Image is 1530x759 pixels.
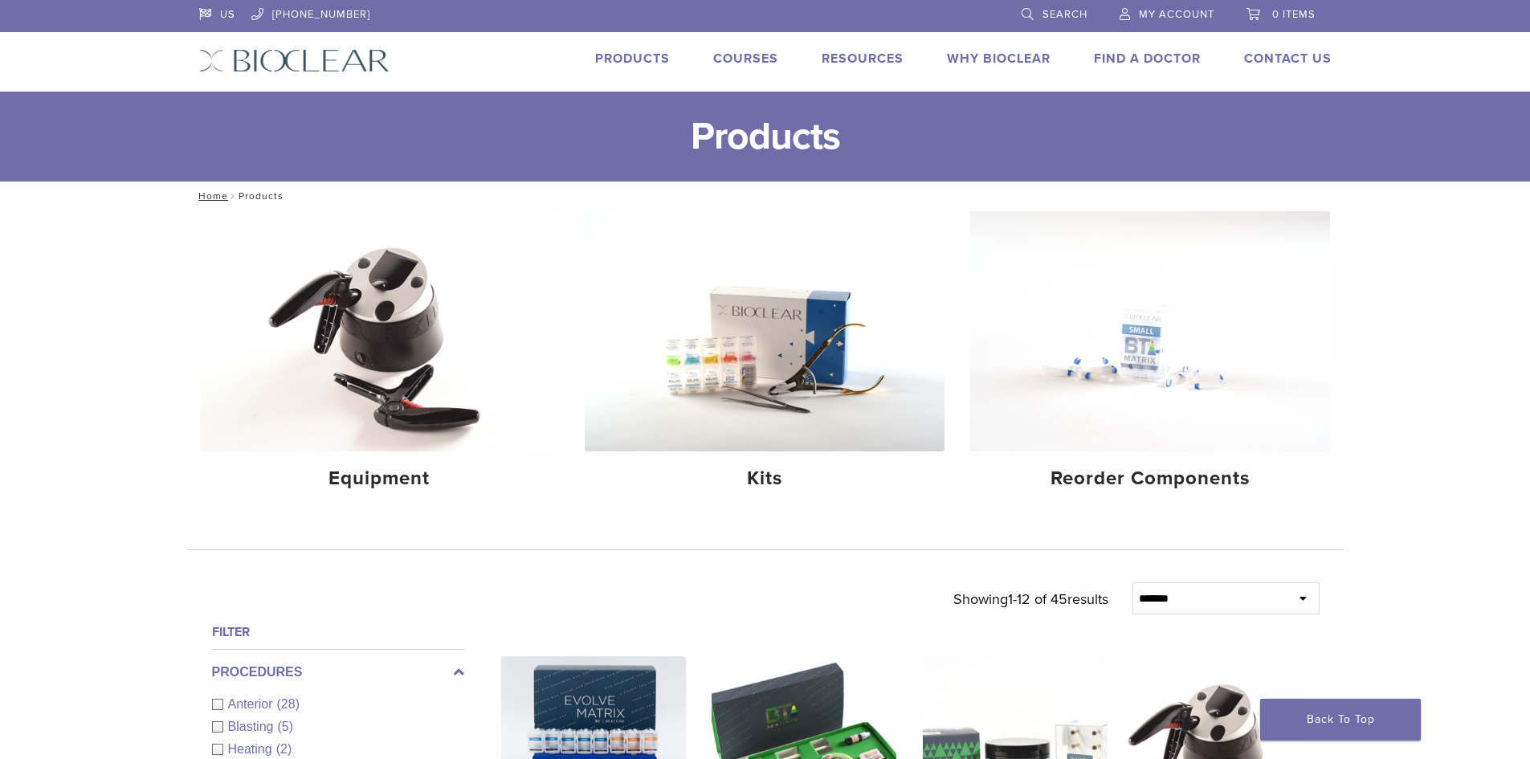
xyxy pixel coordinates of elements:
a: Contact Us [1244,51,1332,67]
h4: Equipment [213,464,547,493]
span: My Account [1139,8,1214,21]
a: Products [595,51,670,67]
h4: Reorder Components [983,464,1317,493]
span: (28) [277,697,300,711]
a: Home [194,190,228,202]
nav: Products [187,182,1344,210]
a: Why Bioclear [947,51,1051,67]
span: Anterior [228,697,277,711]
span: Heating [228,742,276,756]
img: Kits [585,211,945,451]
h4: Filter [212,622,464,642]
label: Procedures [212,663,464,682]
a: Equipment [200,211,560,504]
a: Reorder Components [970,211,1330,504]
span: Search [1042,8,1087,21]
span: (5) [277,720,293,733]
img: Bioclear [199,49,390,72]
img: Equipment [200,211,560,451]
p: Showing results [953,582,1108,616]
span: / [228,192,239,200]
a: Kits [585,211,945,504]
h4: Kits [598,464,932,493]
span: Blasting [228,720,278,733]
a: Resources [822,51,904,67]
span: 0 items [1272,8,1316,21]
a: Find A Doctor [1094,51,1201,67]
a: Back To Top [1260,699,1421,741]
span: 1-12 of 45 [1008,590,1067,608]
img: Reorder Components [970,211,1330,451]
span: (2) [276,742,292,756]
a: Courses [713,51,778,67]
